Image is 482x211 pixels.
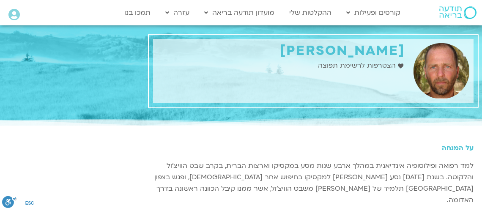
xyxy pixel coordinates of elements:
[153,144,474,152] h5: על המנחה
[439,6,477,19] img: תודעה בריאה
[285,5,336,21] a: ההקלטות שלי
[318,60,398,71] span: הצטרפות לרשימת תפוצה
[342,5,405,21] a: קורסים ופעילות
[120,5,155,21] a: תמכו בנו
[318,60,405,71] a: הצטרפות לרשימת תפוצה
[153,160,474,206] p: למד רפואה ופילוסופיה אינדיאנית במהלך ארבע שנות מסע במקסיקו וארצות הברית, בקרב שבט הוויצ’ול והלקוט...
[157,43,405,59] h1: [PERSON_NAME]
[161,5,194,21] a: עזרה
[200,5,279,21] a: מועדון תודעה בריאה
